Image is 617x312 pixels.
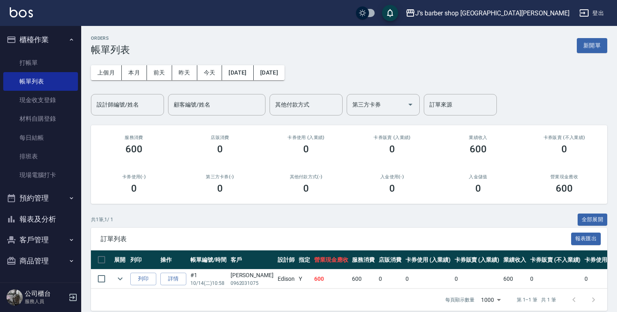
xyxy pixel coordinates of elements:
[297,250,312,269] th: 指定
[188,250,229,269] th: 帳單編號/時間
[501,250,528,269] th: 業績收入
[359,135,425,140] h2: 卡券販賣 (入業績)
[231,280,274,287] p: 0962031075
[389,183,395,194] h3: 0
[101,135,167,140] h3: 服務消費
[582,250,616,269] th: 卡券使用(-)
[114,273,126,285] button: expand row
[112,250,128,269] th: 展開
[188,269,229,288] td: #1
[187,135,253,140] h2: 店販消費
[217,183,223,194] h3: 0
[217,143,223,155] h3: 0
[222,65,253,80] button: [DATE]
[377,250,403,269] th: 店販消費
[350,269,377,288] td: 600
[3,29,78,50] button: 櫃檯作業
[147,65,172,80] button: 前天
[158,250,188,269] th: 操作
[229,250,276,269] th: 客戶
[91,65,122,80] button: 上個月
[3,147,78,166] a: 排班表
[3,53,78,72] a: 打帳單
[578,214,608,226] button: 全部展開
[125,143,142,155] h3: 600
[254,65,285,80] button: [DATE]
[517,296,556,303] p: 第 1–1 筆 共 1 筆
[453,250,502,269] th: 卡券販賣 (入業績)
[404,98,417,111] button: Open
[128,250,158,269] th: 列印
[276,269,297,288] td: Edison
[303,183,309,194] h3: 0
[445,135,511,140] h2: 業績收入
[25,298,66,305] p: 服務人員
[350,250,377,269] th: 服務消費
[3,250,78,271] button: 商品管理
[453,269,502,288] td: 0
[359,174,425,180] h2: 入金使用(-)
[556,183,573,194] h3: 600
[101,174,167,180] h2: 卡券使用(-)
[312,269,350,288] td: 600
[273,135,339,140] h2: 卡券使用 (入業績)
[403,269,453,288] td: 0
[531,135,598,140] h2: 卡券販賣 (不入業績)
[577,38,607,53] button: 新開單
[101,235,571,243] span: 訂單列表
[577,41,607,49] a: 新開單
[231,271,274,280] div: [PERSON_NAME]
[528,250,582,269] th: 卡券販賣 (不入業績)
[91,44,130,56] h3: 帳單列表
[475,183,481,194] h3: 0
[501,269,528,288] td: 600
[3,166,78,184] a: 現場電腦打卡
[571,233,601,245] button: 報表匯出
[377,269,403,288] td: 0
[172,65,197,80] button: 昨天
[478,289,504,311] div: 1000
[312,250,350,269] th: 營業現金應收
[3,128,78,147] a: 每日結帳
[297,269,312,288] td: Y
[160,273,186,285] a: 詳情
[576,6,607,21] button: 登出
[91,216,113,223] p: 共 1 筆, 1 / 1
[273,174,339,180] h2: 其他付款方式(-)
[3,72,78,91] a: 帳單列表
[3,229,78,250] button: 客戶管理
[571,235,601,242] a: 報表匯出
[190,280,227,287] p: 10/14 (二) 10:58
[445,174,511,180] h2: 入金儲值
[3,91,78,109] a: 現金收支登錄
[470,143,487,155] h3: 600
[582,269,616,288] td: 0
[382,5,398,21] button: save
[528,269,582,288] td: 0
[3,209,78,230] button: 報表及分析
[197,65,222,80] button: 今天
[561,143,567,155] h3: 0
[122,65,147,80] button: 本月
[276,250,297,269] th: 設計師
[402,5,573,21] button: J’s barber shop [GEOGRAPHIC_DATA][PERSON_NAME]
[3,188,78,209] button: 預約管理
[25,290,66,298] h5: 公司櫃台
[6,289,23,306] img: Person
[531,174,598,180] h2: 營業現金應收
[187,174,253,180] h2: 第三方卡券(-)
[10,7,33,17] img: Logo
[415,8,570,18] div: J’s barber shop [GEOGRAPHIC_DATA][PERSON_NAME]
[130,273,156,285] button: 列印
[403,250,453,269] th: 卡券使用 (入業績)
[389,143,395,155] h3: 0
[3,109,78,128] a: 材料自購登錄
[303,143,309,155] h3: 0
[445,296,475,303] p: 每頁顯示數量
[91,36,130,41] h2: ORDERS
[131,183,137,194] h3: 0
